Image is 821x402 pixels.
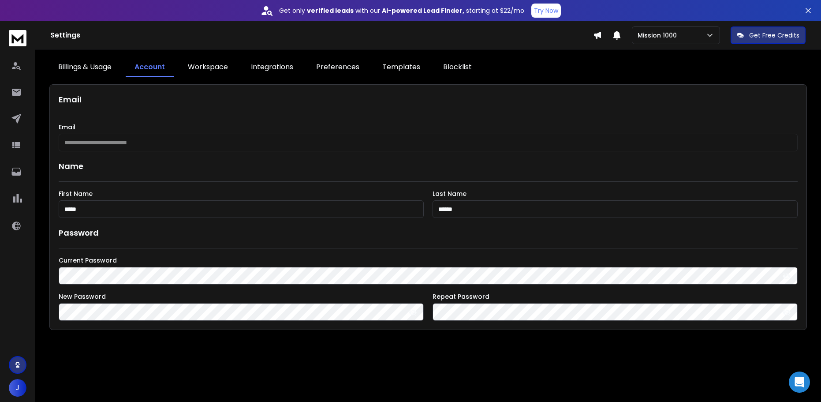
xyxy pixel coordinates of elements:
[59,227,99,239] h1: Password
[49,58,120,77] a: Billings & Usage
[179,58,237,77] a: Workspace
[59,124,798,130] label: Email
[59,160,798,173] h1: Name
[373,58,429,77] a: Templates
[789,372,810,393] div: Open Intercom Messenger
[434,58,481,77] a: Blocklist
[9,30,26,46] img: logo
[242,58,302,77] a: Integrations
[731,26,806,44] button: Get Free Credits
[59,293,424,300] label: New Password
[307,6,354,15] strong: verified leads
[307,58,368,77] a: Preferences
[9,379,26,397] button: J
[50,30,593,41] h1: Settings
[279,6,524,15] p: Get only with our starting at $22/mo
[531,4,561,18] button: Try Now
[534,6,558,15] p: Try Now
[126,58,174,77] a: Account
[59,191,424,197] label: First Name
[59,257,798,263] label: Current Password
[749,31,799,40] p: Get Free Credits
[433,191,798,197] label: Last Name
[382,6,464,15] strong: AI-powered Lead Finder,
[433,293,798,300] label: Repeat Password
[59,94,798,106] h1: Email
[638,31,680,40] p: Mission 1000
